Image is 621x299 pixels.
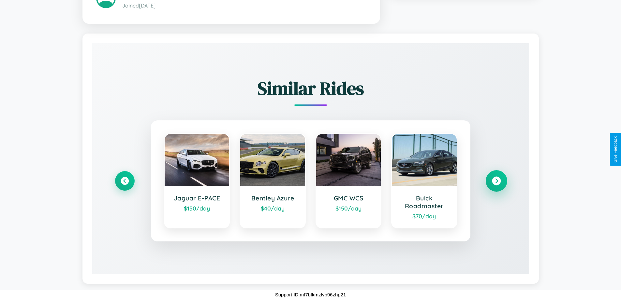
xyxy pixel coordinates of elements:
div: $ 150 /day [171,205,223,212]
div: $ 40 /day [247,205,299,212]
h2: Similar Rides [115,76,506,101]
div: $ 70 /day [398,212,450,220]
h3: Jaguar E-PACE [171,194,223,202]
p: Joined [DATE] [122,1,366,10]
a: GMC WCS$150/day [316,133,382,228]
h3: Buick Roadmaster [398,194,450,210]
div: $ 150 /day [323,205,375,212]
a: Bentley Azure$40/day [240,133,306,228]
a: Buick Roadmaster$70/day [391,133,457,228]
div: Give Feedback [613,136,618,163]
h3: Bentley Azure [247,194,299,202]
h3: GMC WCS [323,194,375,202]
a: Jaguar E-PACE$150/day [164,133,230,228]
p: Support ID: mf7bfkmzlvb96zhp21 [275,290,346,299]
